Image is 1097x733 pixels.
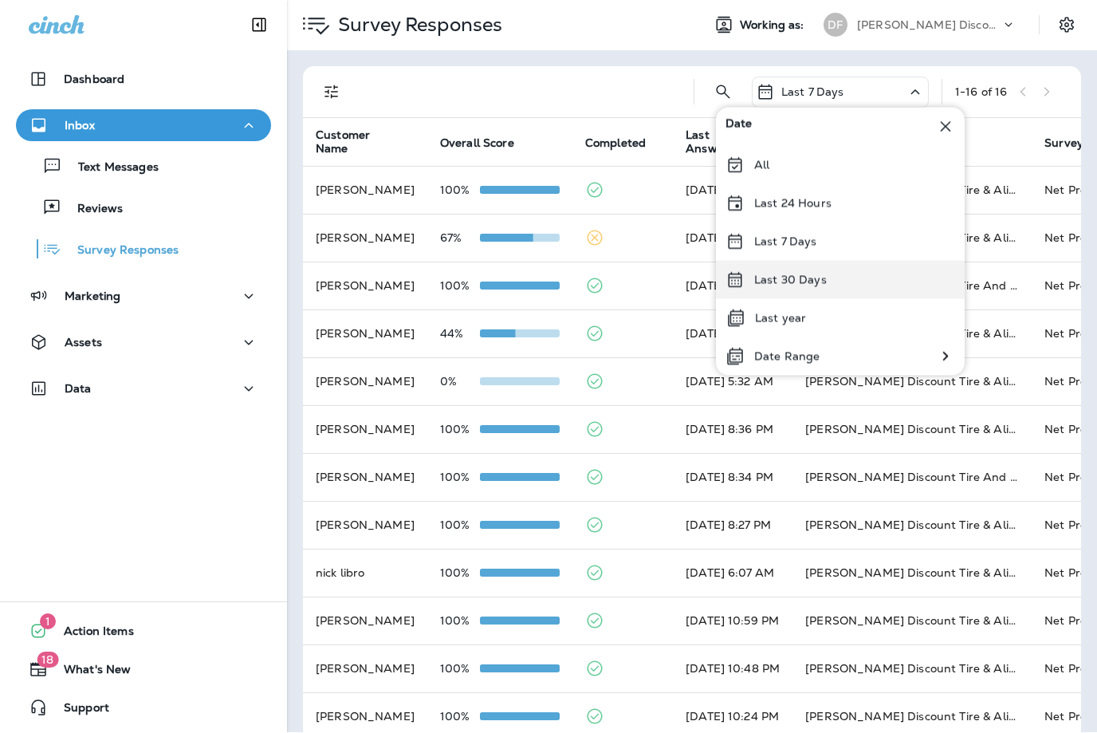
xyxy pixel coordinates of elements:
[303,215,427,262] td: [PERSON_NAME]
[16,616,271,648] button: 1Action Items
[40,614,56,630] span: 1
[440,184,480,197] p: 100%
[61,203,123,218] p: Reviews
[16,64,271,96] button: Dashboard
[61,244,179,259] p: Survey Responses
[673,310,792,358] td: [DATE] 5:47 AM
[64,73,124,86] p: Dashboard
[440,711,480,723] p: 100%
[754,198,832,211] p: Last 24 Hours
[440,519,480,532] p: 100%
[440,424,480,436] p: 100%
[440,471,480,484] p: 100%
[1052,11,1081,40] button: Settings
[673,215,792,262] td: [DATE] 9:31 AM
[303,645,427,693] td: [PERSON_NAME]
[673,645,792,693] td: [DATE] 10:48 PM
[673,406,792,454] td: [DATE] 8:36 PM
[754,274,827,287] p: Last 30 Days
[673,597,792,645] td: [DATE] 10:59 PM
[65,120,95,132] p: Inbox
[316,77,348,108] button: Filters
[673,454,792,502] td: [DATE] 8:34 PM
[755,313,806,325] p: Last year
[303,167,427,215] td: [PERSON_NAME]
[673,550,792,597] td: [DATE] 6:07 AM
[673,358,792,406] td: [DATE] 5:32 AM
[440,328,480,341] p: 44%
[16,692,271,724] button: Support
[16,281,271,313] button: Marketing
[440,280,480,293] p: 100%
[48,664,131,683] span: What's New
[303,597,427,645] td: [PERSON_NAME]
[16,110,271,142] button: Inbox
[16,327,271,359] button: Assets
[792,454,1032,502] td: [PERSON_NAME] Discount Tire And Alignment - [GEOGRAPHIC_DATA] ([STREET_ADDRESS])
[955,86,1007,99] div: 1 - 16 of 16
[440,615,480,628] p: 100%
[16,233,271,266] button: Survey Responses
[16,150,271,183] button: Text Messages
[792,645,1032,693] td: [PERSON_NAME] Discount Tire & Alignment [PERSON_NAME] ([STREET_ADDRESS])
[316,129,421,156] span: Customer Name
[781,86,844,99] p: Last 7 Days
[754,160,769,172] p: All
[754,236,817,249] p: Last 7 Days
[440,567,480,580] p: 100%
[65,290,120,303] p: Marketing
[303,550,427,597] td: nick libro
[673,262,792,310] td: [DATE] 8:00 AM
[303,358,427,406] td: [PERSON_NAME]
[65,337,102,349] p: Assets
[62,161,159,176] p: Text Messages
[754,351,820,364] p: Date Range
[824,14,847,37] div: DF
[792,406,1032,454] td: [PERSON_NAME] Discount Tire & Alignment - Damariscotta (5 [PERSON_NAME] Plz,)
[332,14,502,37] p: Survey Responses
[303,310,427,358] td: [PERSON_NAME]
[686,129,786,156] span: Last Answered
[16,373,271,405] button: Data
[48,702,109,721] span: Support
[237,10,281,41] button: Collapse Sidebar
[792,597,1032,645] td: [PERSON_NAME] Discount Tire & Alignment - Damariscotta (5 [PERSON_NAME] Plz,)
[303,262,427,310] td: [PERSON_NAME]
[673,167,792,215] td: [DATE] 12:40 PM
[37,652,58,668] span: 18
[585,137,646,151] span: Completed
[725,118,753,137] span: Date
[673,502,792,550] td: [DATE] 8:27 PM
[65,383,92,396] p: Data
[585,136,666,151] span: Completed
[440,232,480,245] p: 67%
[316,129,400,156] span: Customer Name
[440,136,535,151] span: Overall Score
[792,358,1032,406] td: [PERSON_NAME] Discount Tire & Alignment- [GEOGRAPHIC_DATA] ([STREET_ADDRESS])
[440,663,480,676] p: 100%
[792,502,1032,550] td: [PERSON_NAME] Discount Tire & Alignment [GEOGRAPHIC_DATA] ([STREET_ADDRESS])
[792,550,1032,597] td: [PERSON_NAME] Discount Tire & Alignment - Damariscotta (5 [PERSON_NAME] Plz,)
[16,191,271,225] button: Reviews
[440,376,480,388] p: 0%
[303,406,427,454] td: [PERSON_NAME]
[857,19,1001,32] p: [PERSON_NAME] Discount Tire & Alignment
[440,137,514,151] span: Overall Score
[707,77,739,108] button: Search Survey Responses
[686,129,765,156] span: Last Answered
[16,654,271,686] button: 18What's New
[303,502,427,550] td: [PERSON_NAME]
[303,454,427,502] td: [PERSON_NAME]
[740,19,808,33] span: Working as:
[48,625,134,644] span: Action Items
